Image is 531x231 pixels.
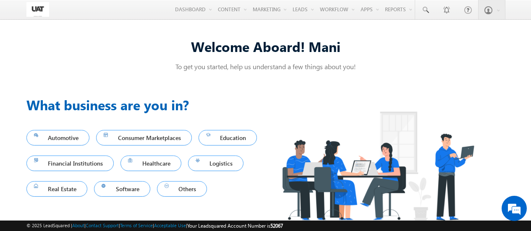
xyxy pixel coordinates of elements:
[206,132,250,143] span: Education
[34,158,107,169] span: Financial Institutions
[120,223,153,228] a: Terms of Service
[154,223,186,228] a: Acceptable Use
[26,62,505,71] p: To get you started, help us understand a few things about you!
[34,183,80,195] span: Real Estate
[270,223,283,229] span: 52067
[26,37,505,55] div: Welcome Aboard! Mani
[26,95,266,115] h3: What business are you in?
[72,223,84,228] a: About
[128,158,174,169] span: Healthcare
[165,183,200,195] span: Others
[102,183,143,195] span: Software
[34,132,82,143] span: Automotive
[196,158,236,169] span: Logistics
[26,222,283,230] span: © 2025 LeadSquared | | | | |
[187,223,283,229] span: Your Leadsquared Account Number is
[26,2,49,17] img: Custom Logo
[86,223,119,228] a: Contact Support
[104,132,184,143] span: Consumer Marketplaces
